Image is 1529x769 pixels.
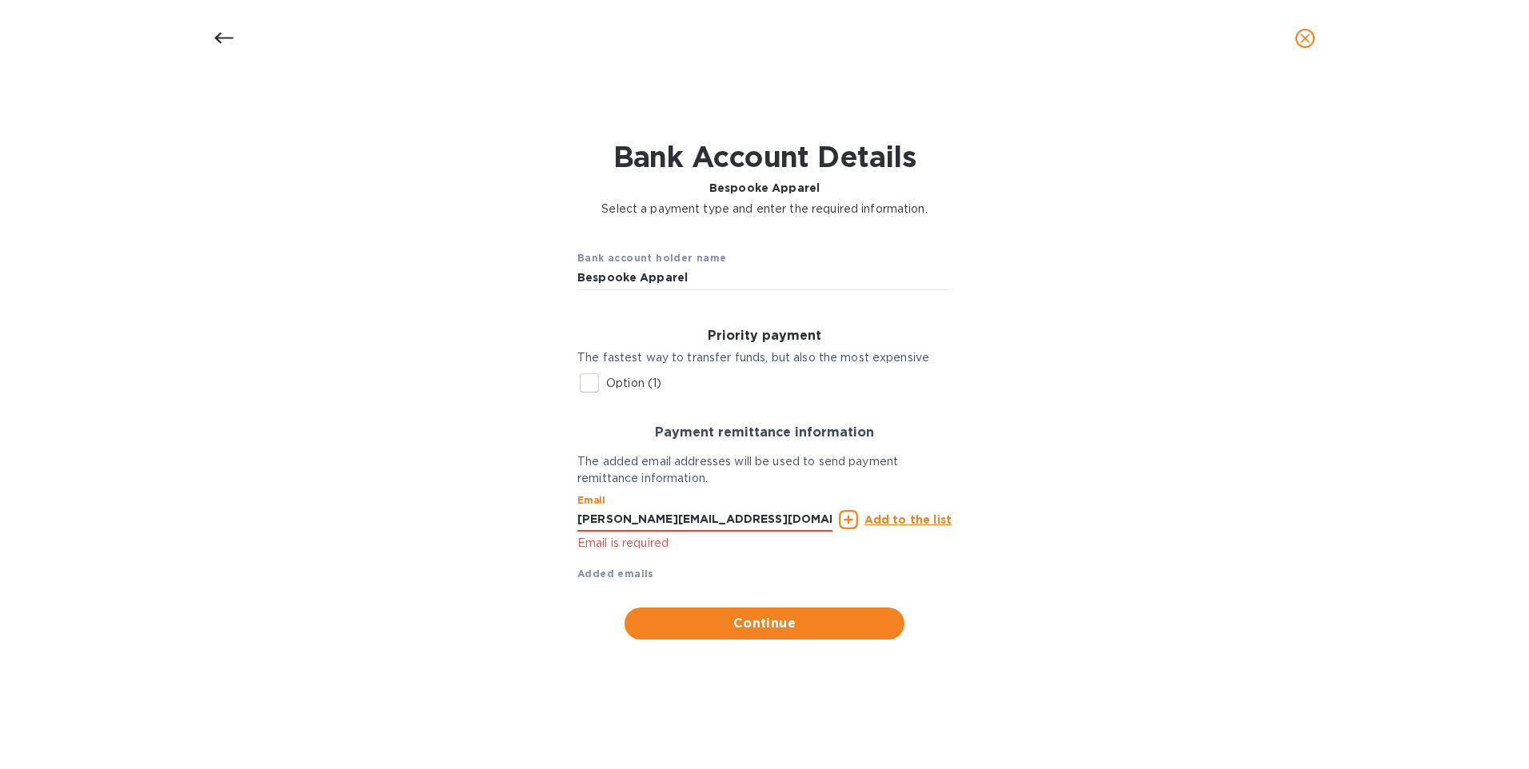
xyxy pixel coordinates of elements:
[577,349,952,366] p: The fastest way to transfer funds, but also the most expensive
[1449,692,1529,769] iframe: Chat Widget
[577,425,952,440] h3: Payment remittance information
[864,513,952,526] u: Add to the list
[625,608,904,640] button: Continue
[577,496,605,506] label: Email
[606,375,661,392] p: Option (1)
[577,252,727,264] b: Bank account holder name
[577,568,654,580] b: Added emails
[637,614,892,633] span: Continue
[577,453,952,487] p: The added email addresses will be used to send payment remittance information.
[577,508,832,532] input: Enter email
[601,140,928,173] h1: Bank Account Details
[601,201,928,217] p: Select a payment type and enter the required information.
[577,329,952,344] h3: Priority payment
[577,534,832,552] p: Email is required
[709,181,820,194] b: Bespooke Apparel
[1286,19,1324,58] button: close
